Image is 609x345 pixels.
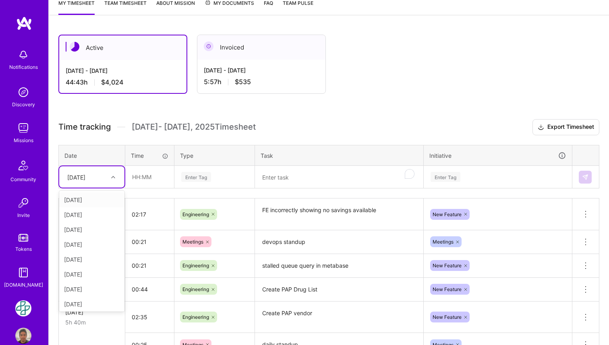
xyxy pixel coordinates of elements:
input: HH:MM [125,231,174,252]
div: [DATE] [59,237,124,252]
img: discovery [15,84,31,100]
div: Time [131,151,168,160]
span: Engineering [182,286,209,292]
i: icon Chevron [111,175,115,179]
input: HH:MM [125,279,174,300]
span: Meetings [433,239,454,245]
img: Invoiced [204,41,213,51]
textarea: devops standup [256,231,423,253]
img: tokens [19,234,28,242]
img: logo [16,16,32,31]
div: Notifications [9,63,38,71]
div: Enter Tag [181,171,211,183]
div: Active [59,35,186,60]
img: guide book [15,264,31,281]
img: teamwork [15,120,31,136]
button: Export Timesheet [532,119,599,135]
span: Engineering [182,314,209,320]
input: HH:MM [125,204,174,225]
span: New Feature [433,286,462,292]
span: Meetings [182,239,203,245]
input: HH:MM [125,306,174,328]
th: Task [255,145,424,166]
div: Tokens [15,245,32,253]
img: Community [14,156,33,175]
div: Initiative [429,151,566,160]
div: Enter Tag [431,171,460,183]
input: HH:MM [126,166,174,188]
div: 5:57 h [204,78,319,86]
span: [DATE] - [DATE] , 2025 Timesheet [132,122,256,132]
i: icon Download [538,123,544,132]
textarea: Create PAP vendor [256,302,423,333]
textarea: FE incorrectly showing no savings available [256,199,423,229]
img: Active [70,42,79,52]
span: Time tracking [58,122,111,132]
a: User Avatar [13,328,33,344]
span: Engineering [182,211,209,217]
th: Type [174,145,255,166]
div: [DATE] [59,207,124,222]
span: $535 [235,78,251,86]
th: Date [59,145,125,166]
span: Engineering [182,262,209,269]
div: Community [10,175,36,184]
div: [DATE] [59,267,124,282]
img: bell [15,47,31,63]
div: Discovery [12,100,35,109]
div: [DATE] [59,192,124,207]
div: [DATE] [59,297,124,312]
div: 5h 40m [65,318,118,326]
div: Invoiced [197,35,325,60]
img: Counter Health: Team for Counter Health [15,300,31,316]
textarea: To enrich screen reader interactions, please activate Accessibility in Grammarly extension settings [256,167,423,188]
div: [DOMAIN_NAME] [4,281,43,289]
div: [DATE] - [DATE] [204,66,319,74]
div: 44:43 h [66,78,180,87]
textarea: Create PAP Drug List [256,279,423,301]
img: Submit [582,174,588,180]
img: Invite [15,195,31,211]
div: [DATE] - [DATE] [66,66,180,75]
div: Invite [17,211,30,219]
div: Missions [14,136,33,145]
input: HH:MM [125,255,174,276]
textarea: stalled queue query in metabase [256,255,423,277]
div: [DATE] [59,222,124,237]
span: New Feature [433,262,462,269]
span: New Feature [433,211,462,217]
span: $4,024 [101,78,123,87]
div: [DATE] [59,282,124,297]
img: User Avatar [15,328,31,344]
div: [DATE] [67,173,85,181]
div: [DATE] [65,308,118,316]
div: [DATE] [59,252,124,267]
span: New Feature [433,314,462,320]
a: Counter Health: Team for Counter Health [13,300,33,316]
